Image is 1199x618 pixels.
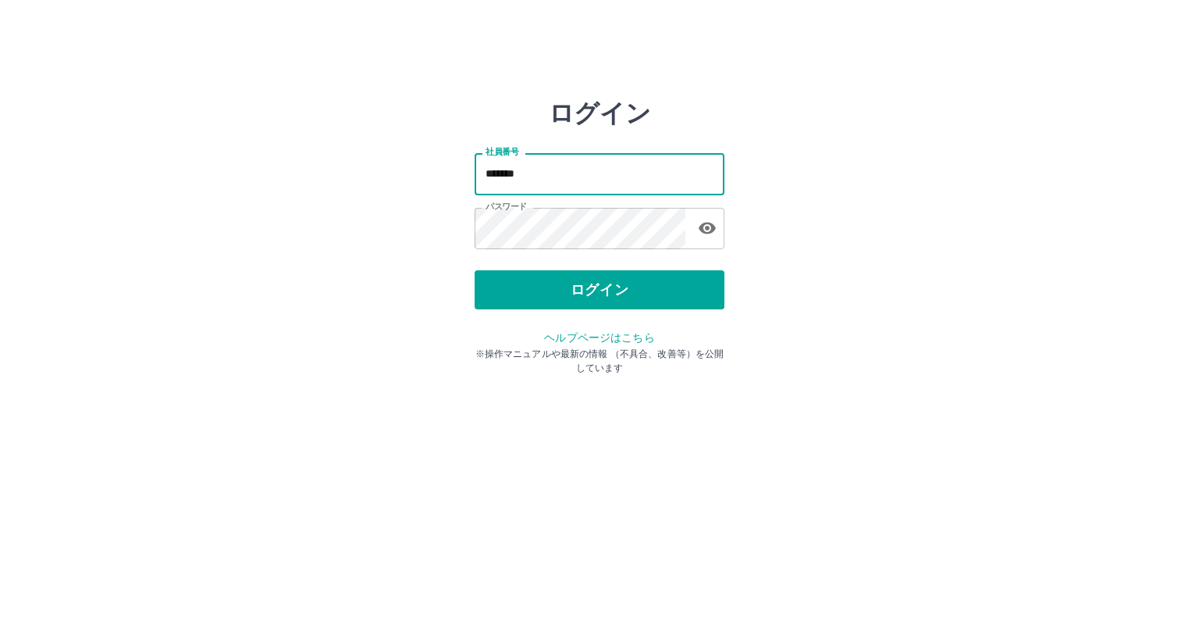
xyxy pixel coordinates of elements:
button: ログイン [475,270,724,309]
a: ヘルプページはこちら [544,331,654,344]
label: パスワード [486,201,527,213]
h2: ログイン [549,98,651,128]
label: 社員番号 [486,146,518,158]
p: ※操作マニュアルや最新の情報 （不具合、改善等）を公開しています [475,347,724,375]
